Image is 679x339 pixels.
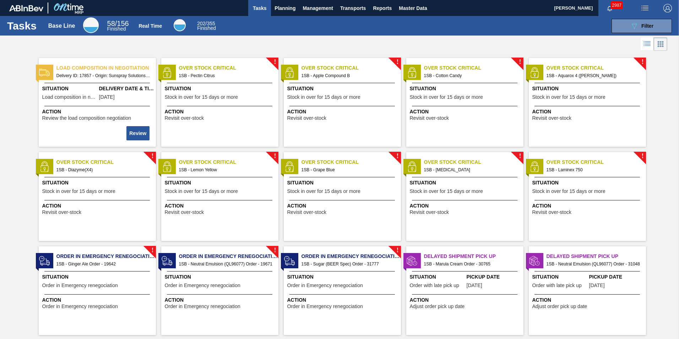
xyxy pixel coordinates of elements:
span: Situation [532,85,644,92]
span: Revisit over-stock [287,115,326,121]
span: Stock in over for 15 days or more [165,95,238,100]
span: Stock in over for 15 days or more [287,95,360,100]
span: Order in Emergency renegociation [165,304,240,309]
span: Stock in over for 15 days or more [410,95,483,100]
span: 1SB - Neutral Emulsion (QL96077) Order - 31048 [547,260,640,268]
span: ! [151,248,153,253]
span: Pickup Date [589,273,644,281]
span: Delayed Shipment Pick Up [547,253,646,260]
span: Action [532,108,644,115]
img: status [529,67,540,78]
span: Situation [42,179,154,187]
span: Over Stock Critical [179,64,278,72]
span: Situation [287,85,399,92]
span: Stock in over for 15 days or more [287,189,360,194]
span: 08/26/2025 [589,283,605,288]
img: status [284,255,295,266]
div: Base Line [48,23,75,29]
span: Master Data [399,4,427,12]
img: status [407,161,417,172]
img: userActions [641,4,649,12]
span: Situation [165,85,277,92]
span: Order with late pick up [532,283,582,288]
span: 2987 [610,1,623,9]
span: Revisit over-stock [287,210,326,215]
button: Notifications [598,3,621,13]
span: / 156 [107,20,129,27]
span: 1SB - Sugar (BEER Spec) Order - 31777 [302,260,395,268]
img: Logout [663,4,672,12]
img: status [162,255,172,266]
span: Action [410,202,522,210]
span: Adjust order pick up date [410,304,465,309]
span: Over Stock Critical [424,158,523,166]
span: Revisit over-stock [532,210,571,215]
div: Complete task: 2230846 [127,125,150,141]
span: 1SB - Diazyme(X4) [56,166,150,174]
div: Base Line [107,21,129,31]
span: 1SB - Apple Compound B [302,72,395,80]
span: Review the load composition negotiation [42,115,131,121]
span: Over Stock Critical [56,158,156,166]
span: ! [519,59,521,65]
span: Situation [42,85,97,92]
span: Action [42,202,154,210]
span: Stock in over for 15 days or more [42,189,115,194]
h1: Tasks [7,22,38,30]
span: Action [165,202,277,210]
span: Over Stock Critical [547,64,646,72]
span: Situation [410,85,522,92]
div: Real Time [138,23,162,29]
img: TNhmsLtSVTkK8tSr43FrP2fwEKptu5GPRR3wAAAABJRU5ErkJggg== [9,5,43,11]
span: Order with late pick up [410,283,459,288]
span: Action [287,202,399,210]
button: Review [126,126,149,140]
img: status [284,67,295,78]
span: / 355 [197,21,215,26]
img: status [284,161,295,172]
span: Situation [532,179,644,187]
span: ! [274,248,276,253]
span: ! [396,248,398,253]
span: Action [410,296,522,304]
span: 1SB - Lemon Yellow [179,166,273,174]
span: Pickup Date [467,273,522,281]
span: Management [303,4,333,12]
span: Action [410,108,522,115]
span: Order in Emergency renegociation [179,253,278,260]
span: 1SB - Pectin Citrus [179,72,273,80]
span: 1SB - Marula Cream Order - 30765 [424,260,518,268]
span: Situation [165,179,277,187]
span: Situation [410,273,465,281]
span: Over Stock Critical [302,158,401,166]
img: status [407,255,417,266]
span: Transports [340,4,366,12]
span: 08/27/2025 [467,283,482,288]
span: Situation [287,273,399,281]
div: Base Line [83,17,99,33]
span: 08/11/2025, [99,95,115,100]
span: Load composition in negotiation [42,95,97,100]
span: 1SB - Aquarox 4 (Rosemary) [547,72,640,80]
img: status [162,161,172,172]
img: status [529,161,540,172]
img: status [529,255,540,266]
span: Delivery Date & Time [99,85,154,92]
span: Action [532,202,644,210]
span: ! [641,59,643,65]
span: ! [274,154,276,159]
span: Tasks [252,4,267,12]
span: 1SB - Magnesium Oxide [424,166,518,174]
img: status [39,161,50,172]
span: Action [287,108,399,115]
span: 1SB - Cotton Candy [424,72,518,80]
span: Action [42,296,154,304]
img: status [39,67,50,78]
span: Load composition in negotiation [56,64,156,72]
div: Real Time [197,21,216,31]
span: Action [165,108,277,115]
span: ! [641,154,643,159]
span: Adjust order pick up date [532,304,587,309]
div: Real Time [174,19,186,31]
span: Situation [42,273,154,281]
